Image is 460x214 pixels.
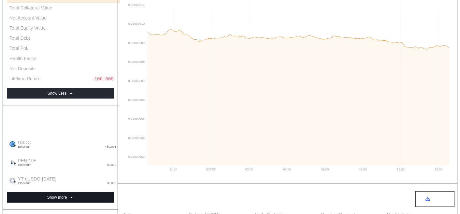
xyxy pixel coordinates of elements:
[48,91,67,96] div: Show Less
[128,155,145,158] text: 0.00000603
[433,197,445,202] span: Export
[9,35,30,41] div: Total Debt
[18,181,56,185] span: Ethereum
[9,45,28,51] div: Total PnL
[15,176,56,185] span: YT-cUSDO-[DATE]
[94,56,116,61] div: Infinity
[92,76,116,82] div: -100.000%
[128,22,145,25] text: 0.00000610
[9,141,15,147] img: usdc.png
[9,76,40,82] div: Lifetime Return
[128,117,145,120] text: 0.00000605
[7,112,114,125] div: Account Balance
[128,60,145,63] text: 0.00000608
[7,88,114,99] button: Show Less
[103,35,116,41] div: 0.000
[18,163,36,167] span: Ethereum
[415,191,454,207] button: Export
[105,145,116,148] span: <$0.001
[9,66,36,72] div: Net Deposits
[103,158,116,164] div: 0.000
[9,56,37,61] div: Health Factor
[128,3,145,7] text: 0.00000611
[107,181,116,185] span: $0.000
[100,5,116,11] div: <0.001
[13,144,16,147] img: svg+xml,%3c
[107,163,116,167] span: $0.000
[100,25,116,31] div: <0.001
[206,167,216,171] text: [DATE]
[7,192,114,203] button: Show more
[123,195,160,203] div: DeFi Metrics
[7,125,114,135] div: Aggregate Balances
[18,145,32,148] span: Ethereum
[128,136,145,140] text: 0.00000604
[245,167,253,171] text: 03:00
[359,167,367,171] text: 12:00
[397,167,405,171] text: 15:00
[100,15,116,21] div: <0.001
[9,15,47,21] div: Net Account Value
[83,45,116,51] div: -256,093.223
[435,167,442,171] text: 18:00
[321,167,329,171] text: 09:00
[103,176,116,182] div: 0.000
[9,5,52,11] div: Total Collateral Value
[128,98,145,101] text: 0.00000606
[283,167,291,171] text: 06:00
[13,162,16,165] img: svg+xml,%3c
[9,178,15,183] img: empty-token.png
[9,25,46,31] div: Total Equity Value
[15,140,32,148] span: USDC
[128,41,145,45] text: 0.00000609
[128,79,145,83] text: 0.00000607
[13,180,16,183] img: svg+xml,%3c
[9,159,15,165] img: Pendle_Logo_Normal-03.png
[86,66,116,72] div: 256,093.223
[169,167,177,171] text: 21:00
[100,140,116,145] div: <0.001
[15,158,36,167] span: PENDLE
[47,195,67,200] div: Show more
